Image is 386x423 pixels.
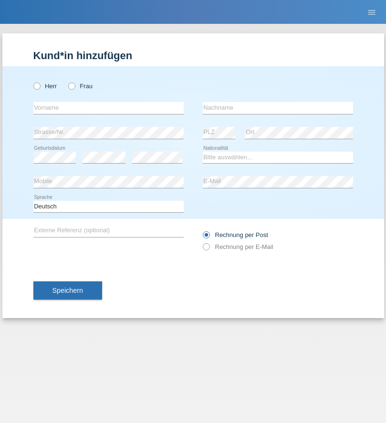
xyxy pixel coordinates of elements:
[33,50,353,62] h1: Kund*in hinzufügen
[367,8,376,17] i: menu
[203,231,268,238] label: Rechnung per Post
[33,281,102,299] button: Speichern
[362,9,381,15] a: menu
[203,231,209,243] input: Rechnung per Post
[33,83,40,89] input: Herr
[203,243,273,250] label: Rechnung per E-Mail
[52,287,83,294] span: Speichern
[68,83,74,89] input: Frau
[33,83,57,90] label: Herr
[68,83,93,90] label: Frau
[203,243,209,255] input: Rechnung per E-Mail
